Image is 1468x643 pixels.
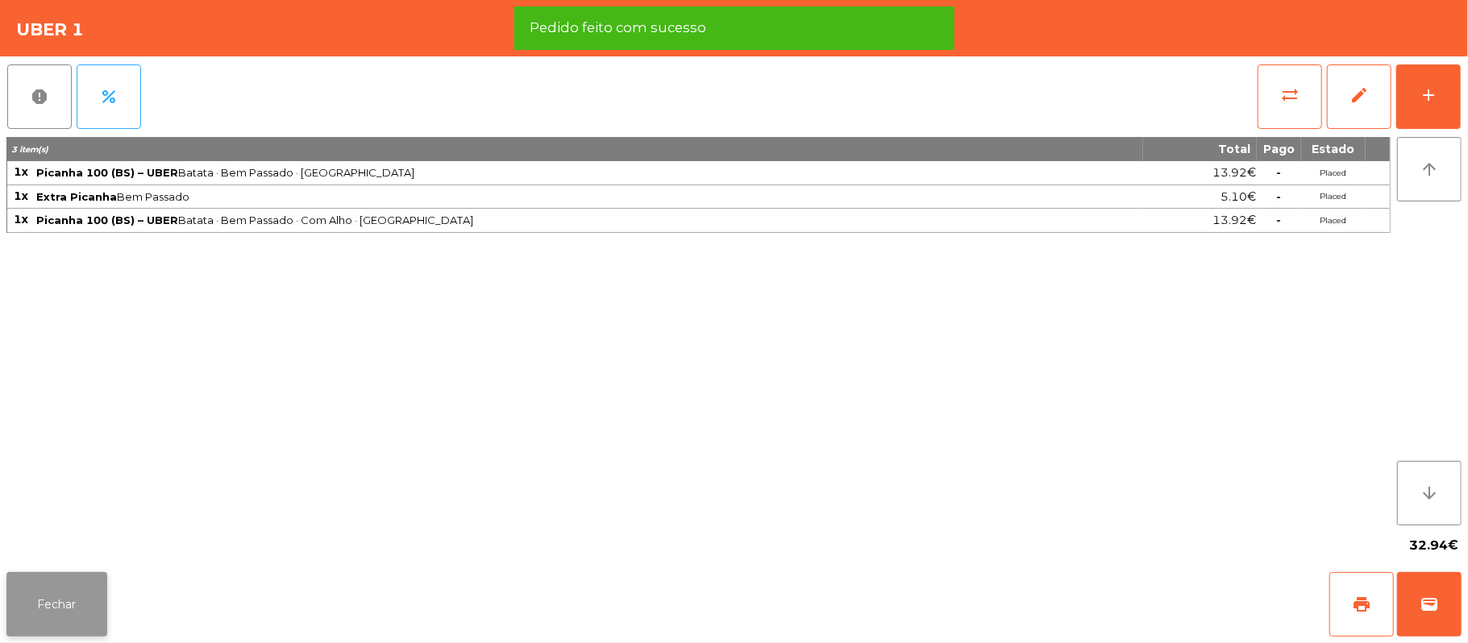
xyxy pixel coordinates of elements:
button: wallet [1397,572,1462,637]
span: 3 item(s) [11,144,48,155]
span: 5.10€ [1221,186,1256,208]
span: 13.92€ [1212,162,1256,184]
span: sync_alt [1280,85,1300,105]
td: Placed [1301,185,1366,209]
span: 1x [14,189,28,203]
span: Picanha 100 (BS) – UBER [36,166,178,179]
span: percent [99,87,119,106]
span: print [1352,595,1371,614]
button: add [1396,64,1461,129]
button: sync_alt [1258,64,1322,129]
span: wallet [1420,595,1439,614]
span: - [1277,165,1282,180]
span: 32.94€ [1409,533,1458,558]
button: edit [1327,64,1391,129]
button: arrow_upward [1397,137,1462,201]
button: arrow_downward [1397,461,1462,525]
span: Picanha 100 (BS) – UBER [36,214,178,226]
span: edit [1349,85,1369,105]
span: report [30,87,49,106]
button: Fechar [6,572,107,637]
span: Extra Picanha [36,190,117,203]
button: report [7,64,72,129]
h4: UBER 1 [16,18,84,42]
span: Bem Passado [36,190,1142,203]
button: print [1329,572,1394,637]
span: - [1277,189,1282,204]
span: 1x [14,212,28,226]
td: Placed [1301,209,1366,233]
span: Pedido feito com sucesso [530,18,706,38]
div: add [1419,85,1438,105]
td: Placed [1301,161,1366,185]
span: 1x [14,164,28,179]
button: percent [77,64,141,129]
th: Total [1143,137,1257,161]
i: arrow_upward [1420,160,1439,179]
th: Estado [1301,137,1366,161]
span: Batata · Bem Passado · [GEOGRAPHIC_DATA] [36,166,1142,179]
span: 13.92€ [1212,209,1256,231]
i: arrow_downward [1420,483,1439,503]
span: Batata · Bem Passado · Com Alho · [GEOGRAPHIC_DATA] [36,214,1142,226]
span: - [1277,213,1282,227]
th: Pago [1257,137,1301,161]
